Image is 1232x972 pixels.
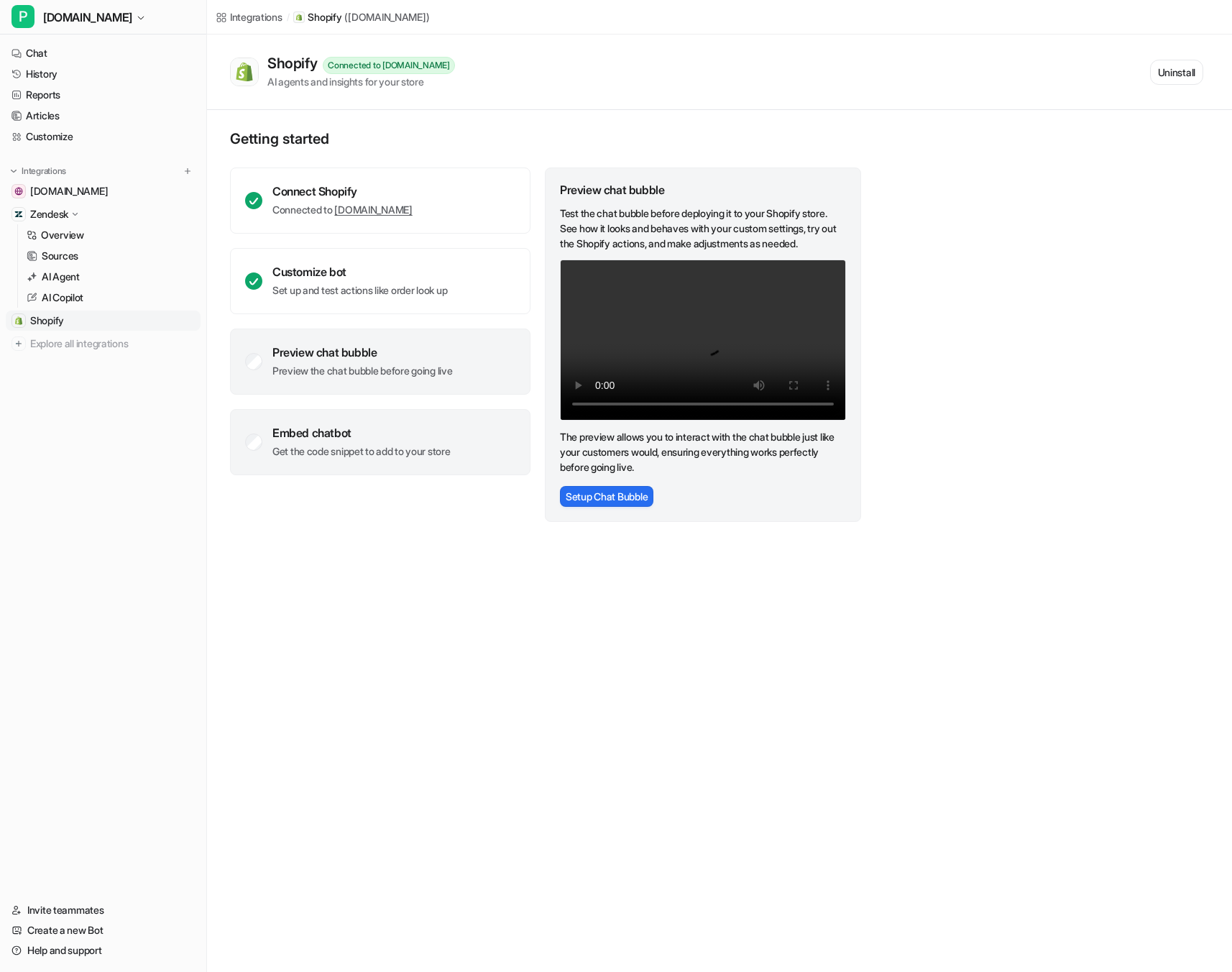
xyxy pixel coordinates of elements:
[6,920,201,940] a: Create a new Bot
[216,9,282,24] a: Integrations
[9,166,19,176] img: expand menu
[6,64,201,84] a: History
[42,249,78,263] p: Sources
[293,10,429,24] a: Shopify iconShopify([DOMAIN_NAME])
[272,426,451,440] div: Embed chatbot
[1150,60,1203,85] button: Uninstall
[272,444,451,459] p: Get the code snippet to add to your store
[6,181,201,201] a: paceheads.com[DOMAIN_NAME]
[6,900,201,920] a: Invite teammates
[30,184,108,198] span: [DOMAIN_NAME]
[6,940,201,960] a: Help and support
[12,5,35,28] span: P
[6,311,201,331] a: ShopifyShopify
[30,313,64,328] span: Shopify
[308,10,341,24] p: Shopify
[272,203,413,217] p: Connected to
[14,316,23,325] img: Shopify
[560,206,846,251] p: Test the chat bubble before deploying it to your Shopify store. See how it looks and behaves with...
[6,43,201,63] a: Chat
[334,203,412,216] a: [DOMAIN_NAME]
[6,106,201,126] a: Articles
[43,7,132,27] span: [DOMAIN_NAME]
[12,336,26,351] img: explore all integrations
[272,345,453,359] div: Preview chat bubble
[230,130,863,147] p: Getting started
[42,290,83,305] p: AI Copilot
[183,166,193,176] img: menu_add.svg
[21,225,201,245] a: Overview
[344,10,429,24] p: ( [DOMAIN_NAME] )
[267,74,455,89] div: AI agents and insights for your store
[22,165,66,177] p: Integrations
[21,246,201,266] a: Sources
[267,55,323,72] div: Shopify
[272,184,413,198] div: Connect Shopify
[230,9,282,24] div: Integrations
[14,210,23,219] img: Zendesk
[14,187,23,196] img: paceheads.com
[6,164,70,178] button: Integrations
[560,260,846,421] video: Your browser does not support the video tag.
[30,332,195,355] span: Explore all integrations
[287,11,290,24] span: /
[295,14,303,21] img: Shopify icon
[560,183,846,197] div: Preview chat bubble
[21,267,201,287] a: AI Agent
[6,85,201,105] a: Reports
[41,228,84,242] p: Overview
[323,57,455,74] div: Connected to [DOMAIN_NAME]
[272,283,447,298] p: Set up and test actions like order look up
[30,207,68,221] p: Zendesk
[560,429,846,474] p: The preview allows you to interact with the chat bubble just like your customers would, ensuring ...
[272,364,453,378] p: Preview the chat bubble before going live
[272,265,447,279] div: Customize bot
[42,270,80,284] p: AI Agent
[560,486,653,507] button: Setup Chat Bubble
[21,288,201,308] a: AI Copilot
[234,62,254,82] img: Shopify
[6,334,201,354] a: Explore all integrations
[6,127,201,147] a: Customize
